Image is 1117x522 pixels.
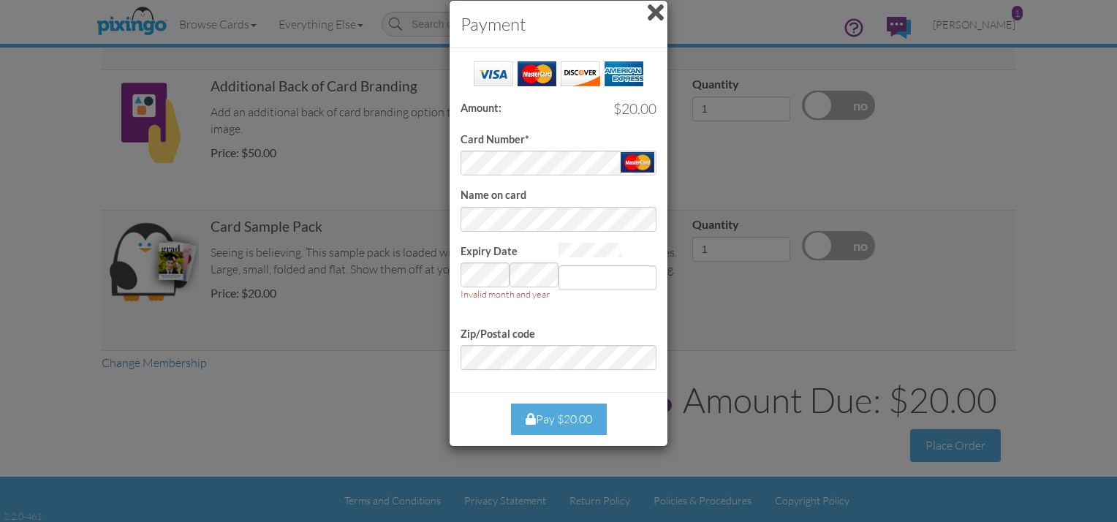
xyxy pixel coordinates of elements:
label: Expiry Date [461,244,518,260]
div: Pay $20.00 [511,404,607,435]
label: Zip/Postal code [461,327,535,342]
h3: Payment [461,12,656,37]
div: Invalid month and year [461,277,558,300]
img: mastercard.png [621,152,654,173]
label: Card Number* [461,132,529,148]
label: Name on card [461,188,526,203]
